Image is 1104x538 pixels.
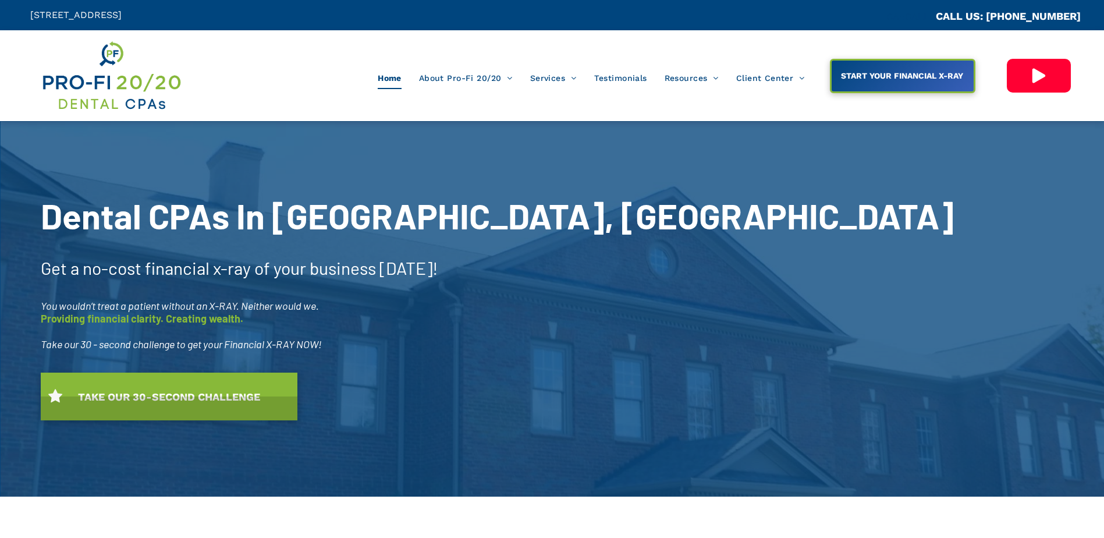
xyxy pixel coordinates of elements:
span: Providing financial clarity. Creating wealth. [41,312,243,325]
a: Client Center [727,67,814,89]
a: TAKE OUR 30-SECOND CHALLENGE [41,373,297,420]
a: START YOUR FINANCIAL X-RAY [830,59,975,93]
span: You wouldn’t treat a patient without an X-RAY. Neither would we. [41,299,319,312]
span: TAKE OUR 30-SECOND CHALLENGE [74,385,264,409]
span: START YOUR FINANCIAL X-RAY [837,65,967,86]
a: Resources [656,67,727,89]
span: Take our 30 - second challenge to get your Financial X-RAY NOW! [41,338,322,351]
span: no-cost financial x-ray [83,257,251,278]
img: Get Dental CPA Consulting, Bookkeeping, & Bank Loans [41,39,182,112]
span: CA::CALLC [886,11,936,22]
a: Services [521,67,585,89]
span: [STREET_ADDRESS] [30,9,122,20]
span: Get a [41,257,79,278]
span: Dental CPAs In [GEOGRAPHIC_DATA], [GEOGRAPHIC_DATA] [41,194,954,236]
a: Home [369,67,410,89]
span: of your business [DATE]! [254,257,438,278]
a: Testimonials [585,67,656,89]
a: About Pro-Fi 20/20 [410,67,521,89]
a: CALL US: [PHONE_NUMBER] [936,10,1081,22]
